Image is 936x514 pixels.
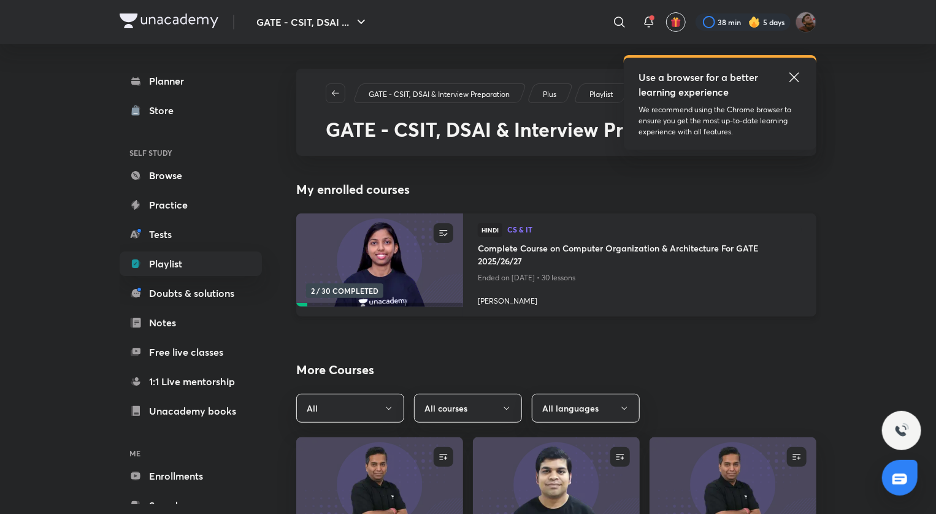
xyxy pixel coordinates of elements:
img: Suryansh Singh [796,12,816,33]
a: Unacademy books [120,399,262,423]
a: Notes [120,310,262,335]
a: Playlist [120,251,262,276]
p: Playlist [589,89,613,100]
p: GATE - CSIT, DSAI & Interview Preparation [369,89,510,100]
img: streak [748,16,761,28]
button: GATE - CSIT, DSAI ... [249,10,376,34]
button: avatar [666,12,686,32]
p: Ended on [DATE] • 30 lessons [478,270,802,286]
a: Tests [120,222,262,247]
img: avatar [670,17,681,28]
a: CS & IT [507,226,802,234]
a: Playlist [588,89,615,100]
a: Practice [120,193,262,217]
div: Store [149,103,181,118]
a: 1:1 Live mentorship [120,369,262,394]
button: All courses [414,394,522,423]
span: 2 / 30 COMPLETED [306,283,383,298]
img: new-thumbnail [294,213,464,308]
a: Store [120,98,262,123]
a: GATE - CSIT, DSAI & Interview Preparation [367,89,512,100]
a: Planner [120,69,262,93]
a: Company Logo [120,13,218,31]
h4: My enrolled courses [296,180,816,199]
a: Plus [541,89,559,100]
button: All languages [532,394,640,423]
span: Hindi [478,223,502,237]
span: GATE - CSIT, DSAI & Interview Preparation COA [326,116,761,142]
a: Free live classes [120,340,262,364]
p: Plus [543,89,556,100]
img: ttu [894,423,909,438]
h6: SELF STUDY [120,142,262,163]
button: All [296,394,404,423]
a: Complete Course on Computer Organization & Architecture For GATE 2025/26/27 [478,242,802,270]
span: CS & IT [507,226,802,233]
img: Company Logo [120,13,218,28]
h6: ME [120,443,262,464]
h5: Use a browser for a better learning experience [639,70,761,99]
p: We recommend using the Chrome browser to ensure you get the most up-to-date learning experience w... [639,104,802,137]
a: Doubts & solutions [120,281,262,305]
a: Browse [120,163,262,188]
a: new-thumbnail2 / 30 COMPLETED [296,213,463,316]
a: Enrollments [120,464,262,488]
a: [PERSON_NAME] [478,291,802,307]
h2: More Courses [296,361,816,379]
